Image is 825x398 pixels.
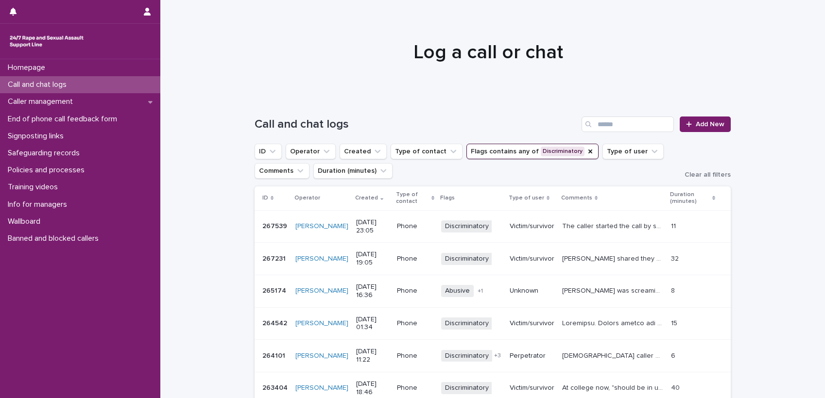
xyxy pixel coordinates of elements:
p: Type of contact [396,189,429,207]
p: Info for managers [4,200,75,209]
p: Policies and processes [4,166,92,175]
p: Training videos [4,182,66,192]
p: 8 [671,285,677,295]
p: 267231 [262,253,288,263]
h1: Log a call or chat [250,41,726,64]
a: [PERSON_NAME] [295,222,348,231]
span: + 3 [494,353,501,359]
p: Perpetrator [510,352,554,360]
span: + 1 [478,288,483,294]
p: [DATE] 23:05 [356,218,389,235]
a: [PERSON_NAME] [295,352,348,360]
p: Phone [397,222,433,231]
p: At college now, "should be in uni but I'm not" - suggesting she's over 18? "Identified themselves... [562,382,665,392]
p: Phone [397,352,433,360]
p: Phone [397,287,433,295]
p: The caller started the call by saying "I've been raped and abused. Can I speak to a British woman... [562,220,665,231]
p: [DATE] 16:36 [356,283,389,299]
p: Type of user [509,193,544,203]
p: 6 [671,350,677,360]
a: [PERSON_NAME] [295,319,348,328]
tr: 264542264542 [PERSON_NAME] [DATE] 01:34PhoneDiscriminatoryVictim/survivorLoremipsu. Dolors ametco... [255,307,731,340]
p: Phone [397,319,433,328]
p: [DATE] 18:46 [356,380,389,397]
p: 263404 [262,382,290,392]
tr: 264101264101 [PERSON_NAME] [DATE] 11:22PhoneDiscriminatory+3Perpetrator[DEMOGRAPHIC_DATA] caller ... [255,340,731,372]
button: Created [340,144,387,159]
p: 11 [671,220,678,231]
p: 40 [671,382,682,392]
tr: 265174265174 [PERSON_NAME] [DATE] 16:36PhoneAbusive+1Unknown[PERSON_NAME] was screaming in high p... [255,275,731,307]
button: Type of contact [391,144,463,159]
p: Wallboard [4,217,48,226]
span: Add New [696,121,724,128]
p: Phone [397,384,433,392]
p: 267539 [262,220,289,231]
p: Victim/survivor [510,384,554,392]
tr: 267231267231 [PERSON_NAME] [DATE] 19:05PhoneDiscriminatoryVictim/survivor[PERSON_NAME] shared the... [255,243,731,275]
p: Caller was screaming in high pitched voice that she was devastated that a white trash male was sm... [562,285,665,295]
p: Signposting links [4,132,71,141]
span: Discriminatory [441,317,493,330]
p: 264542 [262,317,289,328]
img: rhQMoQhaT3yELyF149Cw [8,32,86,51]
span: Discriminatory [441,220,493,232]
p: 265174 [262,285,288,295]
button: ID [255,144,282,159]
span: Abusive [441,285,474,297]
p: [DATE] 01:34 [356,315,389,332]
span: Discriminatory [441,382,493,394]
p: Caller shared they were raped by their uncle twice. They said "brown people don't matter", I said... [562,253,665,263]
p: ID [262,193,268,203]
p: Created [355,193,378,203]
p: Unknown [510,287,554,295]
p: Flags [440,193,455,203]
p: 264101 [262,350,287,360]
p: Male caller who was silent at first then proceeded to pleasure himself making noises to self grat... [562,350,665,360]
h1: Call and chat logs [255,117,578,132]
p: Homepage [4,63,53,72]
p: Phone [397,255,433,263]
p: Comments [561,193,592,203]
span: Discriminatory [441,253,493,265]
p: Call and chat logs [4,80,74,89]
span: Discriminatory [441,350,493,362]
a: Add New [680,116,731,132]
p: End of phone call feedback form [4,115,125,124]
a: [PERSON_NAME] [295,287,348,295]
button: Type of user [602,144,664,159]
p: Caller management [4,97,81,106]
p: Banned and blocked callers [4,234,106,243]
p: [DATE] 11:22 [356,348,389,364]
a: [PERSON_NAME] [295,255,348,263]
p: Victim/survivor [510,255,554,263]
span: Clear all filters [685,171,731,178]
p: Victim/survivor [510,222,554,231]
p: Operator [294,193,320,203]
p: 15 [671,317,679,328]
p: Victim/survivor [510,319,554,328]
button: Duration (minutes) [313,163,393,179]
tr: 267539267539 [PERSON_NAME] [DATE] 23:05PhoneDiscriminatoryVictim/survivorThe caller started the c... [255,210,731,243]
p: Duration (minutes) [670,189,709,207]
p: Anonymous. Caller shared she is frustrated at the news of Graham Linehan being arrested for 'defe... [562,317,665,328]
a: [PERSON_NAME] [295,384,348,392]
button: Flags [466,144,599,159]
button: Clear all filters [677,171,731,178]
input: Search [582,116,674,132]
p: Safeguarding records [4,149,87,158]
button: Comments [255,163,309,179]
p: [DATE] 19:05 [356,250,389,267]
button: Operator [286,144,336,159]
p: 32 [671,253,681,263]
